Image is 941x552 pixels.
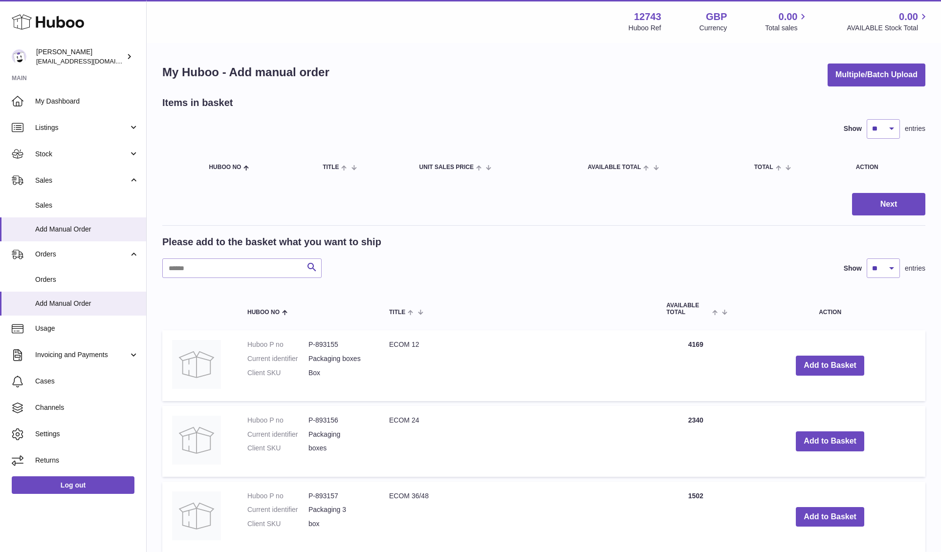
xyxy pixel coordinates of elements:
[247,354,308,363] dt: Current identifier
[308,354,370,363] dd: Packaging boxes
[172,491,221,540] img: ECOM 36/48
[323,164,339,170] span: Title
[247,430,308,439] dt: Current identifier
[308,368,370,378] dd: Box
[796,356,864,376] button: Add to Basket
[36,57,144,65] span: [EMAIL_ADDRESS][DOMAIN_NAME]
[247,309,280,316] span: Huboo no
[247,368,308,378] dt: Client SKU
[35,201,139,210] span: Sales
[856,164,916,170] div: Action
[629,23,661,33] div: Huboo Ref
[247,340,308,349] dt: Huboo P no
[247,416,308,425] dt: Huboo P no
[209,164,241,170] span: Huboo no
[308,430,370,439] dd: Packaging
[247,505,308,514] dt: Current identifier
[36,47,124,66] div: [PERSON_NAME]
[379,406,657,477] td: ECOM 24
[419,164,474,170] span: Unit Sales Price
[700,23,727,33] div: Currency
[308,505,370,514] dd: Packaging 3
[844,124,862,133] label: Show
[588,164,641,170] span: AVAILABLE Total
[634,10,661,23] strong: 12743
[35,299,139,308] span: Add Manual Order
[35,377,139,386] span: Cases
[308,491,370,501] dd: P-893157
[899,10,918,23] span: 0.00
[706,10,727,23] strong: GBP
[754,164,773,170] span: Total
[35,456,139,465] span: Returns
[308,444,370,453] dd: boxes
[844,264,862,273] label: Show
[765,10,809,33] a: 0.00 Total sales
[12,49,26,64] img: al@vital-drinks.co.uk
[35,176,129,185] span: Sales
[765,23,809,33] span: Total sales
[35,275,139,284] span: Orders
[796,431,864,451] button: Add to Basket
[657,330,735,401] td: 4169
[35,225,139,234] span: Add Manual Order
[779,10,798,23] span: 0.00
[735,293,925,325] th: Action
[389,309,405,316] span: Title
[308,416,370,425] dd: P-893156
[35,149,129,159] span: Stock
[379,330,657,401] td: ECOM 12
[852,193,925,216] button: Next
[162,235,381,249] h2: Please add to the basket what you want to ship
[905,124,925,133] span: entries
[247,519,308,529] dt: Client SKU
[905,264,925,273] span: entries
[308,340,370,349] dd: P-893155
[162,96,233,109] h2: Items in basket
[666,302,710,315] span: AVAILABLE Total
[172,340,221,389] img: ECOM 12
[828,64,925,86] button: Multiple/Batch Upload
[657,406,735,477] td: 2340
[172,416,221,465] img: ECOM 24
[847,23,929,33] span: AVAILABLE Stock Total
[247,444,308,453] dt: Client SKU
[35,324,139,333] span: Usage
[12,476,134,494] a: Log out
[35,429,139,439] span: Settings
[35,403,139,412] span: Channels
[35,97,139,106] span: My Dashboard
[247,491,308,501] dt: Huboo P no
[308,519,370,529] dd: box
[35,350,129,360] span: Invoicing and Payments
[162,64,329,80] h1: My Huboo - Add manual order
[796,507,864,527] button: Add to Basket
[847,10,929,33] a: 0.00 AVAILABLE Stock Total
[35,250,129,259] span: Orders
[35,123,129,132] span: Listings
